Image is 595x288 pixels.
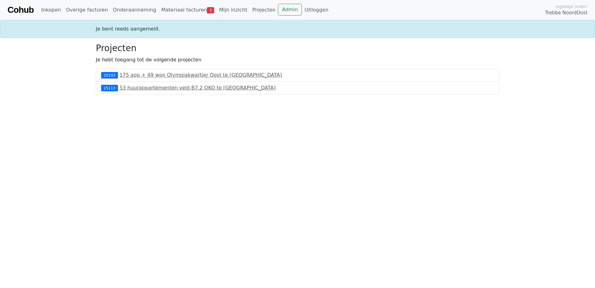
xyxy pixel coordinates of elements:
a: Admin [278,4,302,16]
a: 53 huurappartementen veld B7.2 OKO te [GEOGRAPHIC_DATA] [119,85,276,91]
a: Overige facturen [63,4,110,16]
p: Je hebt toegang tot de volgende projecten [96,56,499,64]
a: Projecten [250,4,278,16]
a: Uitloggen [302,4,331,16]
div: 25103 [101,72,118,78]
span: 3 [207,7,214,13]
a: Materiaal facturen3 [159,4,217,16]
a: Onderaanneming [110,4,159,16]
div: 25113 [101,85,118,91]
h3: Projecten [96,43,499,54]
div: Je bent reeds aangemeld. [92,25,503,33]
span: Ingelogd onder: [556,3,588,9]
a: Mijn inzicht [217,4,250,16]
a: 175 app + 49 won Olympiakwartier Oost te [GEOGRAPHIC_DATA] [119,72,282,78]
span: Trebbe NoordOost [545,9,588,17]
a: Inkopen [39,4,63,16]
a: Cohub [7,2,34,17]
